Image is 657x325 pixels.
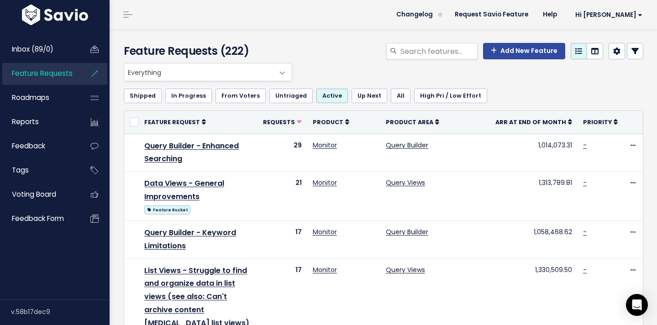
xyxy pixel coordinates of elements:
h4: Feature Requests (222) [124,43,288,59]
a: Feedback [2,136,76,157]
span: Feature Bucket [144,205,190,215]
a: Help [536,8,564,21]
a: Monitor [313,227,337,236]
a: Query Builder - Keyword Limitations [144,227,236,251]
span: Priority [583,118,612,126]
a: From Voters [215,89,266,103]
a: Up Next [352,89,387,103]
span: Hi [PERSON_NAME] [575,11,642,18]
a: Product [313,117,349,126]
a: Feature Bucket [144,204,190,215]
a: Roadmaps [2,87,76,108]
span: Everything [124,63,292,81]
span: Changelog [396,11,433,18]
span: Roadmaps [12,93,49,102]
a: Query Builder [386,227,428,236]
span: Inbox (89/0) [12,44,53,54]
a: Tags [2,160,76,181]
a: - [583,227,587,236]
a: Feature Requests [2,63,76,84]
span: Feature Request [144,118,200,126]
a: Query Views [386,265,425,274]
td: 17 [258,220,307,258]
a: Active [316,89,348,103]
span: Reports [12,117,39,126]
a: Hi [PERSON_NAME] [564,8,650,22]
a: Feedback form [2,208,76,229]
a: Priority [583,117,618,126]
a: Voting Board [2,184,76,205]
span: Voting Board [12,189,56,199]
td: 1,058,468.62 [490,220,578,258]
span: ARR at End of Month [495,118,566,126]
a: Monitor [313,141,337,150]
ul: Filter feature requests [124,89,643,103]
a: Add New Feature [483,43,565,59]
td: 21 [258,172,307,221]
a: Monitor [313,178,337,187]
a: Query Builder - Enhanced Searching [144,141,239,164]
a: Data Views - General Improvements [144,178,224,202]
a: All [391,89,410,103]
span: Feedback form [12,214,64,223]
td: 1,014,073.31 [490,134,578,172]
span: Feature Requests [12,68,73,78]
a: Product Area [386,117,439,126]
input: Search features... [399,43,478,59]
div: v.58b17dec9 [11,300,110,324]
img: logo-white.9d6f32f41409.svg [20,5,90,25]
a: Shipped [124,89,162,103]
span: Tags [12,165,29,175]
a: - [583,178,587,187]
a: Request Savio Feature [447,8,536,21]
span: Requests [263,118,295,126]
a: Query Views [386,178,425,187]
td: 1,313,789.81 [490,172,578,221]
span: Feedback [12,141,45,151]
a: - [583,265,587,274]
span: Product Area [386,118,433,126]
a: - [583,141,587,150]
a: Requests [263,117,302,126]
a: Query Builder [386,141,428,150]
a: Reports [2,111,76,132]
div: Open Intercom Messenger [626,294,648,316]
a: ARR at End of Month [495,117,572,126]
a: Inbox (89/0) [2,39,76,60]
a: Untriaged [269,89,313,103]
a: Monitor [313,265,337,274]
span: Everything [124,63,273,81]
a: High Pri / Low Effort [414,89,487,103]
td: 29 [258,134,307,172]
a: In Progress [165,89,212,103]
a: Feature Request [144,117,206,126]
span: Product [313,118,343,126]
